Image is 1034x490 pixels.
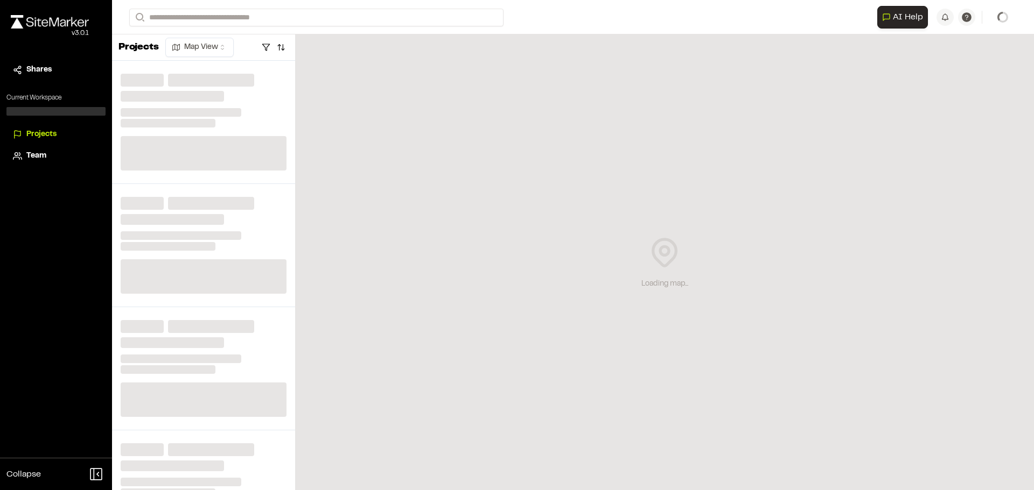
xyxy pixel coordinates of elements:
[26,64,52,76] span: Shares
[11,29,89,38] div: Oh geez...please don't...
[6,468,41,481] span: Collapse
[129,9,149,26] button: Search
[641,278,688,290] div: Loading map...
[893,11,923,24] span: AI Help
[26,150,46,162] span: Team
[11,15,89,29] img: rebrand.png
[6,93,106,103] p: Current Workspace
[13,150,99,162] a: Team
[26,129,57,140] span: Projects
[13,64,99,76] a: Shares
[13,129,99,140] a: Projects
[877,6,928,29] button: Open AI Assistant
[118,40,159,55] p: Projects
[877,6,932,29] div: Open AI Assistant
